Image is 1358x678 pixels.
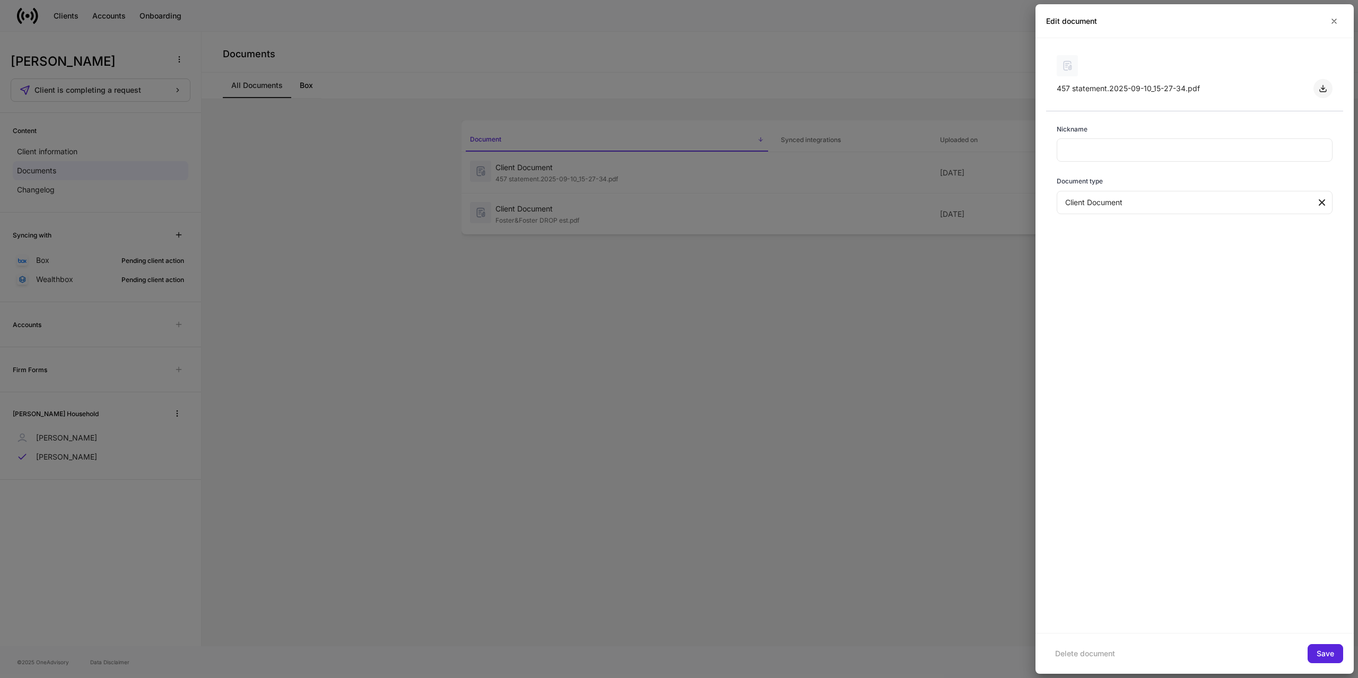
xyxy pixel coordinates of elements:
button: Save [1308,644,1343,663]
div: Save [1317,650,1334,657]
img: svg%3e [1057,55,1078,76]
h2: Edit document [1046,16,1097,27]
h6: Nickname [1057,124,1087,134]
h6: Document type [1057,176,1103,186]
div: 457 statement.2025-09-10_15-27-34.pdf [1057,83,1305,94]
div: Client Document [1057,191,1316,214]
